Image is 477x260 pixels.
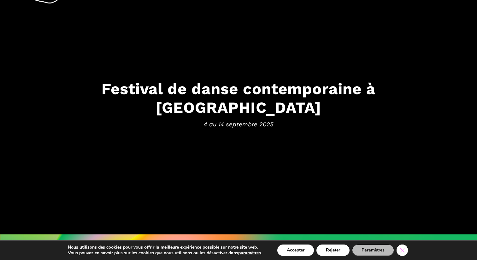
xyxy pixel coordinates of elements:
button: paramètres [238,250,261,256]
button: Paramètres [352,245,394,256]
h3: Festival de danse contemporaine à [GEOGRAPHIC_DATA] [43,79,434,117]
span: 4 au 14 septembre 2025 [43,120,434,129]
button: Accepter [277,245,314,256]
button: Close GDPR Cookie Banner [397,245,408,256]
button: Rejeter [316,245,350,256]
p: Nous utilisons des cookies pour vous offrir la meilleure expérience possible sur notre site web. [68,245,262,250]
p: Vous pouvez en savoir plus sur les cookies que nous utilisons ou les désactiver dans . [68,250,262,256]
